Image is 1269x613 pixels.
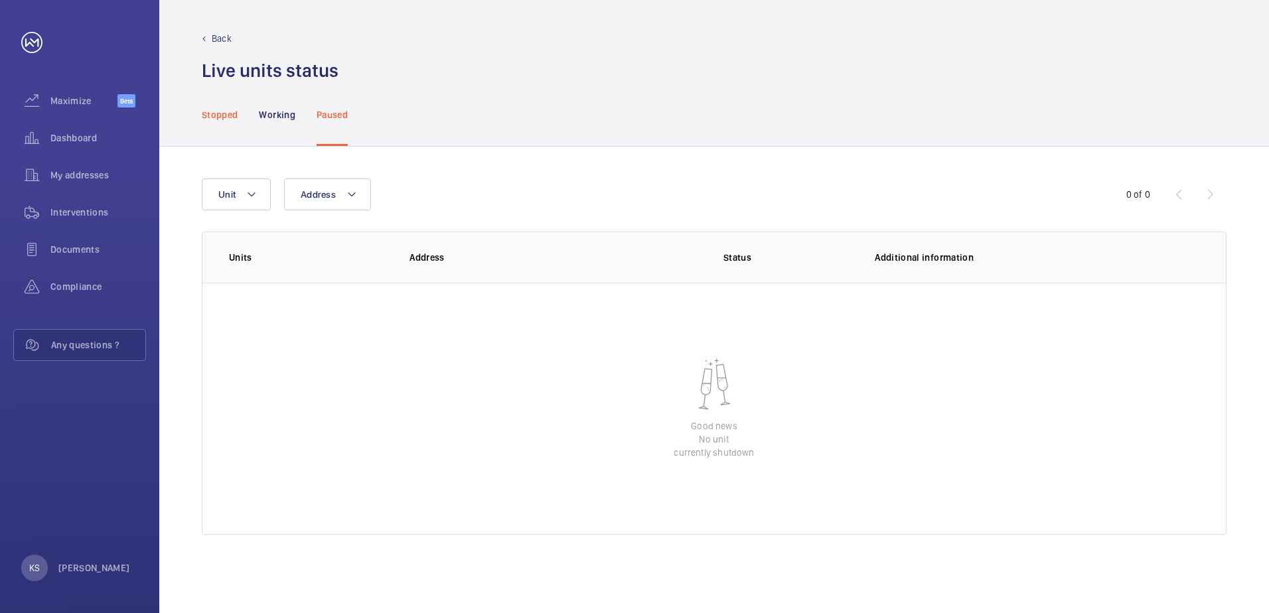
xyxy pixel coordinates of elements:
span: Compliance [50,280,146,293]
div: 0 of 0 [1126,188,1150,201]
p: KS [29,561,40,575]
button: Address [284,178,371,210]
p: Units [229,251,388,264]
p: Address [410,251,621,264]
span: Beta [117,94,135,107]
span: Documents [50,243,146,256]
span: Any questions ? [51,338,145,352]
span: Interventions [50,206,146,219]
p: Status [631,251,844,264]
p: Additional information [875,251,1199,264]
p: [PERSON_NAME] [58,561,130,575]
h1: Live units status [202,58,338,83]
span: My addresses [50,169,146,182]
button: Unit [202,178,271,210]
p: Back [212,32,232,45]
span: Unit [218,189,236,200]
p: Working [259,108,295,121]
p: Good news No unit currently shutdown [674,419,754,459]
span: Dashboard [50,131,146,145]
p: Stopped [202,108,238,121]
span: Maximize [50,94,117,107]
span: Address [301,189,336,200]
p: Paused [317,108,348,121]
